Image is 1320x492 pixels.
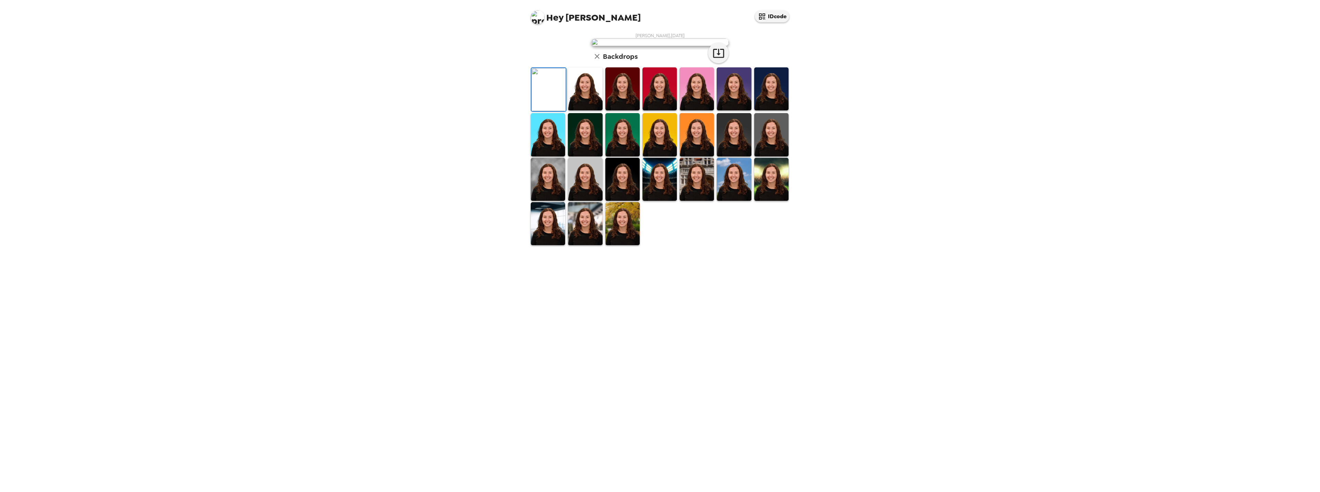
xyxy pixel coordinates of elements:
[546,11,563,24] span: Hey
[591,39,729,46] img: user
[531,10,544,24] img: profile pic
[531,7,641,22] span: [PERSON_NAME]
[531,68,566,111] img: Original
[755,10,789,22] button: IDcode
[636,33,685,39] span: [PERSON_NAME] , [DATE]
[603,51,638,62] h6: Backdrops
